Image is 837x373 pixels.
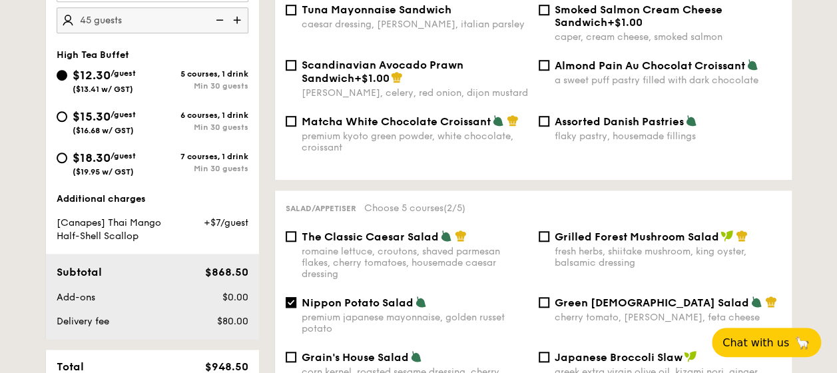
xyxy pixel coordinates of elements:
[539,60,549,71] input: Almond Pain Au Chocolat Croissanta sweet puff pastry filled with dark chocolate
[539,116,549,127] input: Assorted Danish Pastriesflaky pastry, housemade fillings
[73,109,111,124] span: $15.30
[794,335,810,350] span: 🦙
[302,87,528,99] div: [PERSON_NAME], celery, red onion, dijon mustard
[302,59,463,85] span: Scandinavian Avocado Prawn Sandwich
[57,7,248,33] input: Number of guests
[73,167,134,177] span: ($19.95 w/ GST)
[73,68,111,83] span: $12.30
[555,246,781,268] div: fresh herbs, shiitake mushroom, king oyster, balsamic dressing
[286,352,296,362] input: Grain's House Saladcorn kernel, roasted sesame dressing, cherry tomato
[57,153,67,163] input: $18.30/guest($19.95 w/ GST)7 courses, 1 drinkMin 30 guests
[507,115,519,127] img: icon-chef-hat.a58ddaea.svg
[302,19,528,30] div: caesar dressing, [PERSON_NAME], italian parsley
[685,115,697,127] img: icon-vegetarian.fe4039eb.svg
[539,5,549,15] input: Smoked Salmon Cream Cheese Sandwich+$1.00caper, cream cheese, smoked salmon
[228,7,248,33] img: icon-add.58712e84.svg
[440,230,452,242] img: icon-vegetarian.fe4039eb.svg
[73,126,134,135] span: ($16.68 w/ GST)
[555,312,781,323] div: cherry tomato, [PERSON_NAME], feta cheese
[555,351,683,364] span: Japanese Broccoli Slaw
[736,230,748,242] img: icon-chef-hat.a58ddaea.svg
[73,85,133,94] span: ($13.41 w/ GST)
[410,350,422,362] img: icon-vegetarian.fe4039eb.svg
[57,316,109,327] span: Delivery fee
[208,7,228,33] img: icon-reduce.1d2dbef1.svg
[286,116,296,127] input: Matcha White Chocolate Croissantpremium kyoto green powder, white chocolate, croissant
[539,297,549,308] input: Green [DEMOGRAPHIC_DATA] Saladcherry tomato, [PERSON_NAME], feta cheese
[415,296,427,308] img: icon-vegetarian.fe4039eb.svg
[286,60,296,71] input: Scandinavian Avocado Prawn Sandwich+$1.00[PERSON_NAME], celery, red onion, dijon mustard
[302,131,528,153] div: premium kyoto green powder, white chocolate, croissant
[152,69,248,79] div: 5 courses, 1 drink
[555,131,781,142] div: flaky pastry, housemade fillings
[152,152,248,161] div: 7 courses, 1 drink
[204,360,248,373] span: $948.50
[765,296,777,308] img: icon-chef-hat.a58ddaea.svg
[152,123,248,132] div: Min 30 guests
[539,231,549,242] input: Grilled Forest Mushroom Saladfresh herbs, shiitake mushroom, king oyster, balsamic dressing
[555,59,745,72] span: Almond Pain Au Chocolat Croissant
[391,71,403,83] img: icon-chef-hat.a58ddaea.svg
[216,316,248,327] span: $80.00
[286,297,296,308] input: Nippon Potato Saladpremium japanese mayonnaise, golden russet potato
[222,292,248,303] span: $0.00
[302,3,451,16] span: Tuna Mayonnaise Sandwich
[555,75,781,86] div: a sweet puff pastry filled with dark chocolate
[555,230,719,243] span: Grilled Forest Mushroom Salad
[204,266,248,278] span: $868.50
[302,312,528,334] div: premium japanese mayonnaise, golden russet potato
[684,350,697,362] img: icon-vegan.f8ff3823.svg
[302,296,414,309] span: Nippon Potato Salad
[152,81,248,91] div: Min 30 guests
[57,266,102,278] span: Subtotal
[57,70,67,81] input: $12.30/guest($13.41 w/ GST)5 courses, 1 drinkMin 30 guests
[57,292,95,303] span: Add-ons
[111,151,136,161] span: /guest
[364,202,465,214] span: Choose 5 courses
[722,336,789,349] span: Chat with us
[555,296,749,309] span: Green [DEMOGRAPHIC_DATA] Salad
[302,115,491,128] span: Matcha White Chocolate Croissant
[302,351,409,364] span: Grain's House Salad
[443,202,465,214] span: (2/5)
[607,16,643,29] span: +$1.00
[455,230,467,242] img: icon-chef-hat.a58ddaea.svg
[286,231,296,242] input: The Classic Caesar Saladromaine lettuce, croutons, shaved parmesan flakes, cherry tomatoes, house...
[57,111,67,122] input: $15.30/guest($16.68 w/ GST)6 courses, 1 drinkMin 30 guests
[302,230,439,243] span: The Classic Caesar Salad
[152,111,248,120] div: 6 courses, 1 drink
[712,328,821,357] button: Chat with us🦙
[354,72,390,85] span: +$1.00
[746,59,758,71] img: icon-vegetarian.fe4039eb.svg
[720,230,734,242] img: icon-vegan.f8ff3823.svg
[302,246,528,280] div: romaine lettuce, croutons, shaved parmesan flakes, cherry tomatoes, housemade caesar dressing
[555,3,722,29] span: Smoked Salmon Cream Cheese Sandwich
[539,352,549,362] input: Japanese Broccoli Slawgreek extra virgin olive oil, kizami nori, ginger, yuzu soy-sesame dressing
[57,192,248,206] div: Additional charges
[57,217,161,242] span: [Canapes] Thai Mango Half-Shell Scallop
[203,217,248,228] span: +$7/guest
[555,115,684,128] span: Assorted Danish Pastries
[750,296,762,308] img: icon-vegetarian.fe4039eb.svg
[57,49,129,61] span: High Tea Buffet
[286,5,296,15] input: Tuna Mayonnaise Sandwichcaesar dressing, [PERSON_NAME], italian parsley
[73,151,111,165] span: $18.30
[152,164,248,173] div: Min 30 guests
[57,360,84,373] span: Total
[111,69,136,78] span: /guest
[555,31,781,43] div: caper, cream cheese, smoked salmon
[492,115,504,127] img: icon-vegetarian.fe4039eb.svg
[111,110,136,119] span: /guest
[286,204,356,213] span: Salad/Appetiser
